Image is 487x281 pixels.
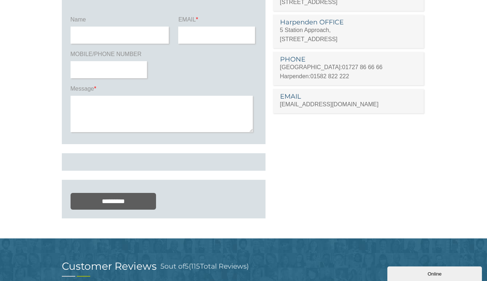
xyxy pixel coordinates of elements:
[280,101,379,107] a: [EMAIL_ADDRESS][DOMAIN_NAME]
[280,72,417,81] p: Harpenden:
[178,16,256,27] label: EMAIL
[310,73,349,79] a: 01582 822 222
[185,262,189,270] span: 5
[160,262,164,270] span: 5
[71,85,257,96] label: Message
[280,63,417,72] p: [GEOGRAPHIC_DATA]:
[160,261,249,272] h3: out of ( Total Reviews)
[71,50,149,61] label: MOBILE/PHONE NUMBER
[62,261,157,271] h2: Customer Reviews
[71,16,171,27] label: Name
[280,93,417,100] h3: EMAIL
[387,265,483,281] iframe: chat widget
[342,64,383,70] a: 01727 86 66 66
[280,25,417,44] p: 5 Station Approach, [STREET_ADDRESS]
[280,56,417,63] h3: PHONE
[191,262,200,270] span: 115
[280,19,417,25] h3: Harpenden OFFICE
